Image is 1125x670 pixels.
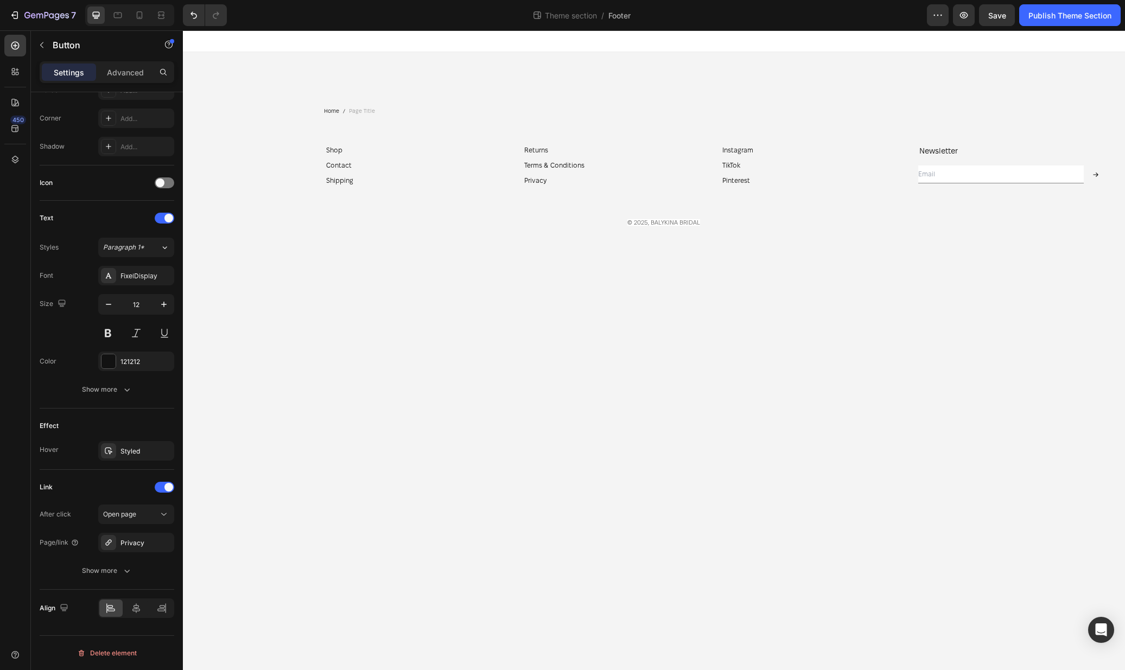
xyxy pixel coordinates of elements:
div: Delete element [77,647,137,660]
button: 7 [4,4,81,26]
p: Settings [54,67,84,78]
div: Corner [40,113,61,123]
button: Show more [40,561,174,580]
p: Button [53,39,145,52]
button: Delete element [40,645,174,662]
div: Font [40,271,53,280]
button: Show more [40,380,174,399]
a: Instagram [539,114,570,126]
div: Align [40,601,71,616]
span: © 2025, BALYKINA BRIDAL [444,189,517,195]
div: Show more [82,565,132,576]
div: Show more [82,384,132,395]
div: Add... [120,114,171,124]
div: After click [40,509,71,519]
div: Link [40,482,53,492]
div: Page/link [40,538,79,547]
button: Open page [98,505,174,524]
div: Shadow [40,142,65,151]
span: / [601,10,604,21]
div: Publish Theme Section [1028,10,1111,21]
div: Color [40,356,56,366]
span: Open page [103,510,136,518]
div: Size [40,297,68,311]
a: Returns [341,114,365,126]
div: Privacy [120,538,171,548]
a: TikTok [539,129,557,141]
button: Save [979,4,1015,26]
iframe: Design area [183,30,1125,670]
input: Email [735,135,901,153]
a: Contact [143,129,169,141]
h2: Newsletter [735,113,929,129]
span: Paragraph 1* [103,243,144,252]
div: Styles [40,243,59,252]
a: Terms & Conditions [341,129,402,141]
div: Styled [120,446,171,456]
span: Save [988,11,1006,20]
a: Shipping [143,144,170,156]
div: 450 [10,116,26,124]
div: FixelDisplay [120,271,171,281]
span: Theme section [543,10,599,21]
a: Pinterest [539,144,567,156]
button: Paragraph 1* [98,238,174,257]
a: Privacy [341,144,364,156]
p: Advanced [107,67,144,78]
div: Icon [40,178,53,188]
span: Footer [608,10,631,21]
div: Hover [40,445,59,455]
div: Undo/Redo [183,4,227,26]
div: Open Intercom Messenger [1088,617,1114,643]
div: Effect [40,421,59,431]
div: Text [40,213,53,223]
a: Shop [143,114,160,126]
div: 121212 [120,357,171,367]
p: 7 [71,9,76,22]
button: Publish Theme Section [1019,4,1121,26]
div: Add... [120,142,171,152]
